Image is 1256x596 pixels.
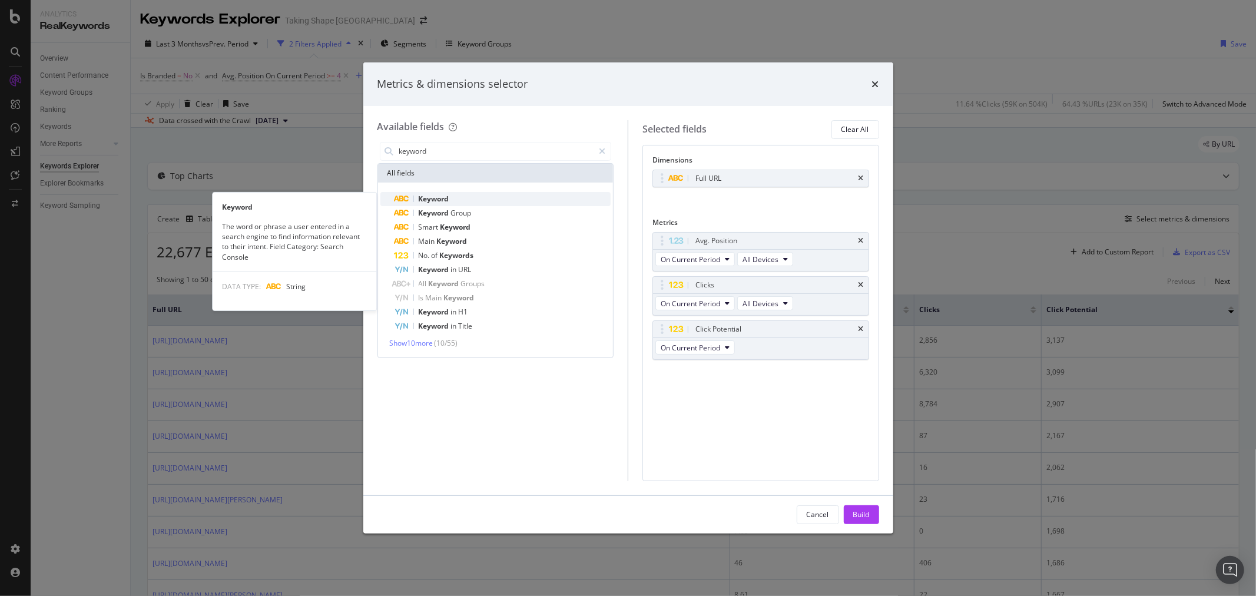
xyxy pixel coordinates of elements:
[461,279,485,289] span: Groups
[432,250,440,260] span: of
[398,143,594,160] input: Search by field name
[844,505,879,524] button: Build
[695,235,737,247] div: Avg. Position
[642,122,707,136] div: Selected fields
[435,338,458,348] span: ( 10 / 55 )
[831,120,879,139] button: Clear All
[695,279,714,291] div: Clicks
[419,279,429,289] span: All
[419,307,451,317] span: Keyword
[419,250,432,260] span: No.
[451,307,459,317] span: in
[419,264,451,274] span: Keyword
[652,217,869,232] div: Metrics
[440,250,474,260] span: Keywords
[695,173,721,184] div: Full URL
[451,321,459,331] span: in
[377,120,445,133] div: Available fields
[807,509,829,519] div: Cancel
[655,252,735,266] button: On Current Period
[853,509,870,519] div: Build
[429,279,461,289] span: Keyword
[737,252,793,266] button: All Devices
[213,202,376,212] div: Keyword
[437,236,468,246] span: Keyword
[695,323,741,335] div: Click Potential
[661,343,720,353] span: On Current Period
[872,77,879,92] div: times
[390,338,433,348] span: Show 10 more
[459,321,473,331] span: Title
[459,264,472,274] span: URL
[841,124,869,134] div: Clear All
[652,232,869,271] div: Avg. PositiontimesOn Current PeriodAll Devices
[426,293,444,303] span: Main
[378,164,614,183] div: All fields
[419,236,437,246] span: Main
[377,77,528,92] div: Metrics & dimensions selector
[859,175,864,182] div: times
[743,254,778,264] span: All Devices
[459,307,468,317] span: H1
[859,282,864,289] div: times
[419,194,449,204] span: Keyword
[859,237,864,244] div: times
[213,221,376,262] div: The word or phrase a user entered in a search engine to find information relevant to their intent...
[652,170,869,187] div: Full URLtimes
[419,222,440,232] span: Smart
[797,505,839,524] button: Cancel
[859,326,864,333] div: times
[661,254,720,264] span: On Current Period
[652,276,869,316] div: ClickstimesOn Current PeriodAll Devices
[451,264,459,274] span: in
[737,296,793,310] button: All Devices
[655,296,735,310] button: On Current Period
[444,293,475,303] span: Keyword
[363,62,893,534] div: modal
[419,208,451,218] span: Keyword
[419,293,426,303] span: Is
[419,321,451,331] span: Keyword
[661,299,720,309] span: On Current Period
[451,208,472,218] span: Group
[652,155,869,170] div: Dimensions
[440,222,471,232] span: Keyword
[655,340,735,355] button: On Current Period
[743,299,778,309] span: All Devices
[652,320,869,360] div: Click PotentialtimesOn Current Period
[1216,556,1244,584] div: Open Intercom Messenger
